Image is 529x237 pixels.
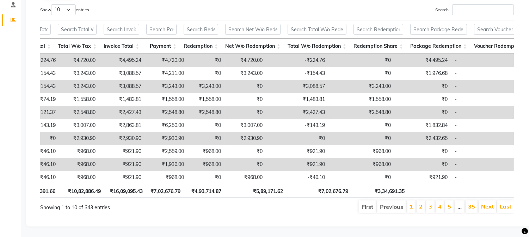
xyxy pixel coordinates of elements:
[22,145,59,158] td: ₹46.10
[59,158,99,171] td: ₹968.00
[59,184,104,198] th: ₹10,82,886.49
[266,158,328,171] td: ₹921.90
[266,80,328,93] td: ₹3,088.57
[224,158,266,171] td: ₹0
[187,158,224,171] td: ₹968.00
[394,119,451,132] td: ₹1,832.84
[59,171,99,184] td: ₹968.00
[451,145,515,158] td: -
[187,145,224,158] td: ₹968.00
[451,171,515,184] td: -
[328,54,394,67] td: ₹0
[451,93,515,106] td: -
[266,93,328,106] td: ₹1,483.81
[284,39,350,54] th: Total W/o Redemption: activate to sort column ascending
[22,80,59,93] td: ₹154.43
[394,132,451,145] td: ₹2,432.65
[328,67,394,80] td: ₹0
[22,93,59,106] td: ₹74.19
[100,39,143,54] th: Invoice Total: activate to sort column ascending
[287,184,352,198] th: ₹7,02,676.79
[59,54,99,67] td: ₹4,720.00
[394,93,451,106] td: ₹0
[22,171,59,184] td: ₹46.10
[481,203,494,210] a: Next
[429,203,432,210] a: 3
[451,54,515,67] td: -
[51,4,76,15] select: Showentries
[22,158,59,171] td: ₹46.10
[145,171,187,184] td: ₹968.00
[224,171,266,184] td: ₹968.00
[104,24,139,35] input: Search Invoice Total
[224,119,266,132] td: ₹3,007.00
[222,39,284,54] th: Net W/o Redemption: activate to sort column ascending
[187,67,224,80] td: ₹0
[59,119,99,132] td: ₹3,007.00
[99,171,145,184] td: ₹921.90
[451,67,515,80] td: -
[500,203,511,210] a: Last
[224,54,266,67] td: ₹4,720.00
[143,39,180,54] th: Payment: activate to sort column ascending
[184,24,218,35] input: Search Redemption
[22,54,59,67] td: ₹224.76
[474,24,529,35] input: Search Voucher Redemption
[266,145,328,158] td: ₹921.90
[54,39,100,54] th: Total W/o Tax: activate to sort column ascending
[410,24,467,35] input: Search Package Redemption
[104,184,147,198] th: ₹16,09,095.43
[22,119,59,132] td: ₹143.19
[22,132,59,145] td: ₹0
[419,203,423,210] a: 2
[224,67,266,80] td: ₹3,243.00
[187,132,224,145] td: ₹0
[328,158,394,171] td: ₹968.00
[224,80,266,93] td: ₹0
[225,184,287,198] th: ₹5,89,171.62
[288,24,346,35] input: Search Total W/o Redemption
[394,106,451,119] td: ₹0
[394,171,451,184] td: ₹921.90
[394,54,451,67] td: ₹4,495.24
[266,106,328,119] td: ₹2,427.43
[225,24,281,35] input: Search Net W/o Redemption
[145,80,187,93] td: ₹3,243.00
[145,106,187,119] td: ₹2,548.80
[394,80,451,93] td: ₹0
[224,132,266,145] td: ₹2,930.90
[145,54,187,67] td: ₹4,720.00
[59,93,99,106] td: ₹1,558.00
[187,80,224,93] td: ₹3,243.00
[451,132,515,145] td: -
[468,203,475,210] a: 35
[99,145,145,158] td: ₹921.90
[145,119,187,132] td: ₹6,250.00
[266,119,328,132] td: -₹143.19
[451,119,515,132] td: -
[59,132,99,145] td: ₹2,930.90
[40,4,89,15] label: Show entries
[438,203,442,210] a: 4
[394,158,451,171] td: ₹0
[187,106,224,119] td: ₹2,548.80
[145,158,187,171] td: ₹1,936.00
[451,158,515,171] td: -
[59,80,99,93] td: ₹3,243.00
[145,132,187,145] td: ₹2,930.90
[99,158,145,171] td: ₹921.90
[99,54,145,67] td: ₹4,495.24
[452,4,514,15] input: Search:
[451,80,515,93] td: -
[99,80,145,93] td: ₹3,088.57
[99,119,145,132] td: ₹2,863.81
[145,93,187,106] td: ₹1,558.00
[59,106,99,119] td: ₹2,548.80
[22,67,59,80] td: ₹154.43
[350,39,407,54] th: Redemption Share: activate to sort column ascending
[328,132,394,145] td: ₹0
[224,145,266,158] td: ₹0
[40,200,232,211] div: Showing 1 to 10 of 343 entries
[145,67,187,80] td: ₹4,211.00
[435,4,514,15] label: Search:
